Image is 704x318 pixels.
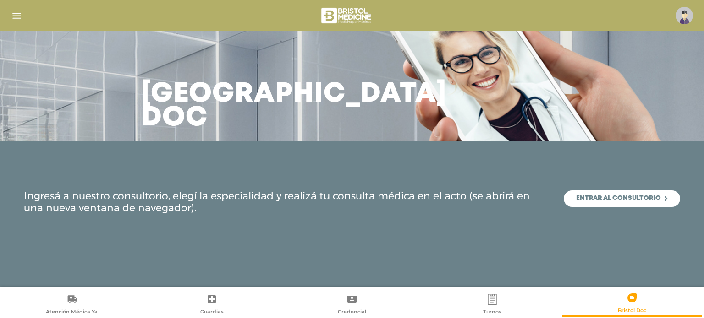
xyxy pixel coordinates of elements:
span: Guardias [200,308,224,317]
span: Atención Médica Ya [46,308,98,317]
a: Bristol Doc [562,292,702,315]
a: Turnos [422,293,562,317]
h3: [GEOGRAPHIC_DATA] doc [141,82,447,130]
img: profile-placeholder.svg [676,7,693,24]
a: Entrar al consultorio [564,190,680,207]
img: bristol-medicine-blanco.png [320,5,374,27]
a: Credencial [282,293,422,317]
span: Credencial [338,308,366,317]
div: Ingresá a nuestro consultorio, elegí la especialidad y realizá tu consulta médica en el acto (se ... [24,190,680,215]
a: Guardias [142,293,282,317]
span: Turnos [483,308,501,317]
span: Bristol Doc [618,307,646,315]
img: Cober_menu-lines-white.svg [11,10,22,22]
a: Atención Médica Ya [2,293,142,317]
